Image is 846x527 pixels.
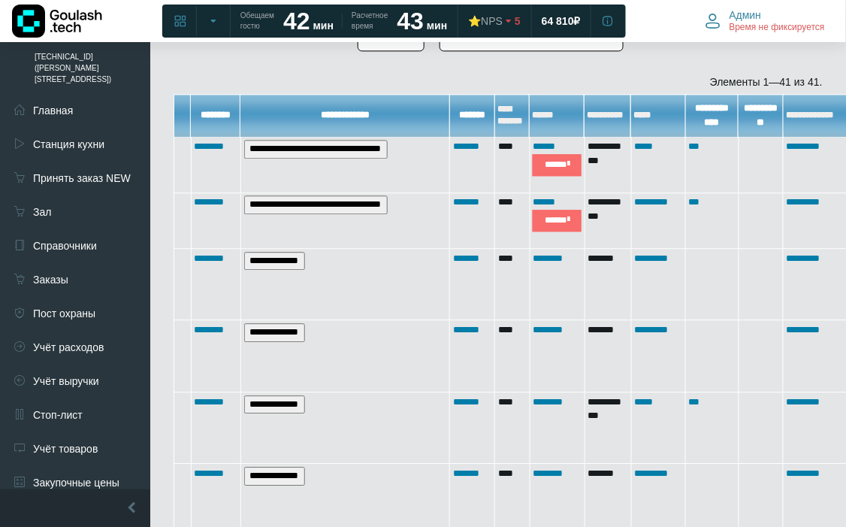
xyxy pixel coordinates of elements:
strong: 42 [283,8,310,35]
strong: 43 [397,8,425,35]
a: Обещаем гостю 42 мин Расчетное время 43 мин [231,8,456,35]
div: ⭐ [468,14,503,28]
span: Время не фиксируется [730,22,825,34]
span: ₽ [574,14,581,28]
span: 64 810 [542,14,574,28]
a: 64 810 ₽ [533,8,590,35]
span: NPS [481,15,503,27]
span: мин [427,20,447,32]
span: Обещаем гостю [240,11,274,32]
span: мин [313,20,334,32]
button: Админ Время не фиксируется [696,5,834,37]
span: Расчетное время [352,11,388,32]
div: Элементы 1—41 из 41. [174,74,823,90]
span: Админ [730,8,762,22]
img: Логотип компании Goulash.tech [12,5,102,38]
a: ⭐NPS 5 [459,8,530,35]
span: 5 [515,14,521,28]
